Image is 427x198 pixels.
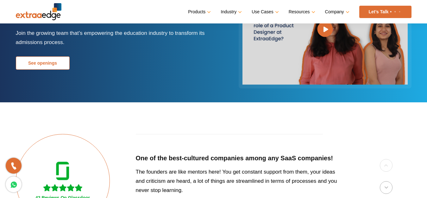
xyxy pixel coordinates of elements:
p: The founders are like mentors here! You get constant support from them, your ideas and criticism ... [136,167,344,195]
a: Use Cases [252,7,277,16]
a: Products [188,7,210,16]
a: Industry [221,7,241,16]
a: Resources [289,7,314,16]
a: See openings [16,56,70,70]
a: Company [325,7,348,16]
a: Let’s Talk [359,6,411,18]
p: Join the growing team that’s empowering the education industry to transform its admissions process. [16,29,209,47]
button: Next [380,181,392,194]
h5: One of the best-cultured companies among any SaaS companies! [136,154,344,162]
